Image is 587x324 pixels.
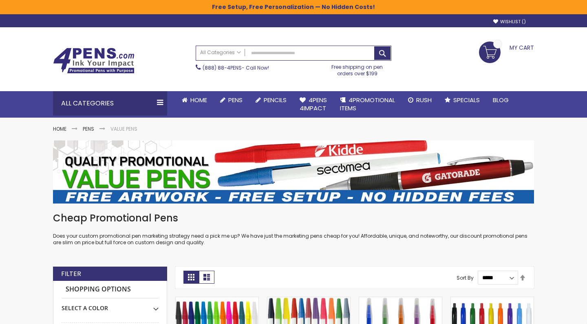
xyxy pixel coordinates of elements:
[175,91,214,109] a: Home
[267,297,350,304] a: Belfast Value Stick Pen
[493,96,509,104] span: Blog
[493,19,526,25] a: Wishlist
[83,125,94,132] a: Pens
[53,48,135,74] img: 4Pens Custom Pens and Promotional Products
[293,91,333,118] a: 4Pens4impact
[323,61,392,77] div: Free shipping on pen orders over $199
[190,96,207,104] span: Home
[53,212,534,225] h1: Cheap Promotional Pens
[62,281,159,298] strong: Shopping Options
[214,91,249,109] a: Pens
[203,64,242,71] a: (888) 88-4PENS
[53,125,66,132] a: Home
[53,91,167,116] div: All Categories
[359,297,442,304] a: Belfast Translucent Value Stick Pen
[110,125,137,132] strong: Value Pens
[340,96,395,112] span: 4PROMOTIONAL ITEMS
[402,91,438,109] a: Rush
[62,298,159,312] div: Select A Color
[53,140,534,204] img: Value Pens
[457,274,474,281] label: Sort By
[453,96,480,104] span: Specials
[196,46,245,59] a: All Categories
[183,271,199,284] strong: Grid
[203,64,269,71] span: - Call Now!
[53,212,534,246] div: Does your custom promotional pen marketing strategy need a pick me up? We have just the marketing...
[61,269,81,278] strong: Filter
[416,96,432,104] span: Rush
[451,297,534,304] a: Custom Cambria Plastic Retractable Ballpoint Pen - Monochromatic Body Color
[200,49,241,56] span: All Categories
[228,96,243,104] span: Pens
[249,91,293,109] a: Pencils
[300,96,327,112] span: 4Pens 4impact
[176,297,258,304] a: Belfast B Value Stick Pen
[333,91,402,118] a: 4PROMOTIONALITEMS
[486,91,515,109] a: Blog
[264,96,287,104] span: Pencils
[438,91,486,109] a: Specials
